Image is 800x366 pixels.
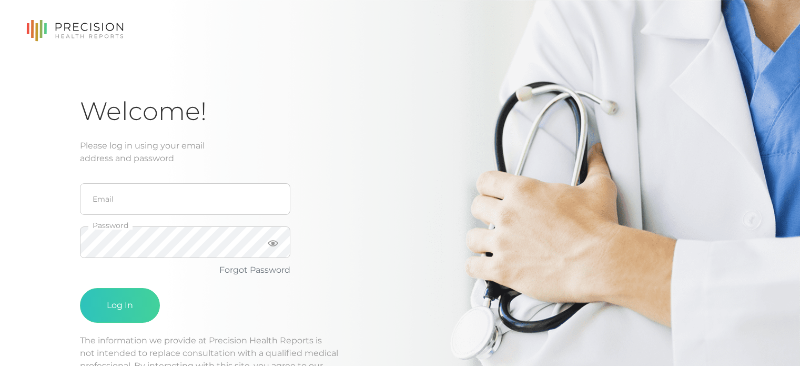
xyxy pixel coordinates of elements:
input: Email [80,183,290,215]
button: Log In [80,288,160,323]
a: Forgot Password [219,265,290,275]
h1: Welcome! [80,96,720,127]
div: Please log in using your email address and password [80,140,720,165]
